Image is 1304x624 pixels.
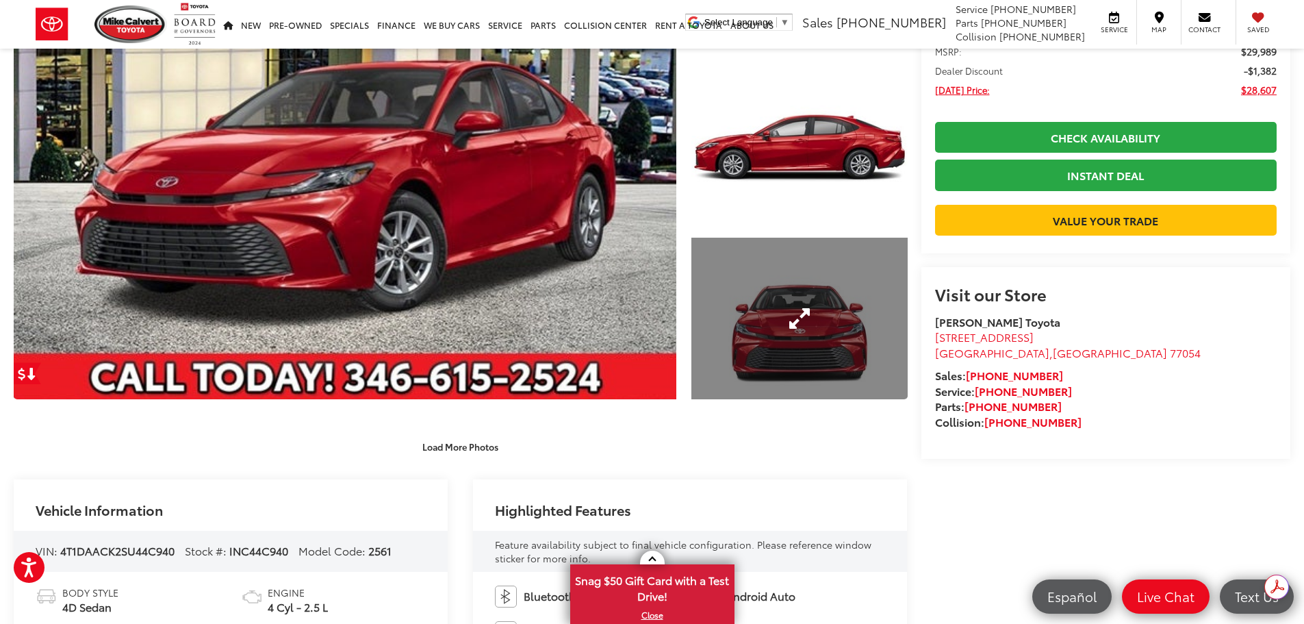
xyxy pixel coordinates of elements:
h2: Visit our Store [935,285,1277,303]
span: , [935,345,1201,360]
a: Español [1032,579,1112,614]
a: [PHONE_NUMBER] [975,383,1072,399]
span: Snag $50 Gift Card with a Test Drive! [572,566,733,608]
span: INC44C940 [229,542,288,558]
strong: Parts: [935,398,1062,414]
span: Feature availability subject to final vehicle configuration. Please reference window sticker for ... [495,538,871,565]
span: Español [1040,588,1103,605]
a: [PHONE_NUMBER] [964,398,1062,414]
a: Check Availability [935,122,1277,153]
span: 4D Sedan [62,599,118,615]
strong: Collision: [935,414,1082,429]
span: Saved [1243,25,1273,34]
img: Mike Calvert Toyota [94,5,167,43]
a: Expand Photo 3 [691,238,908,400]
span: 2561 [368,542,392,558]
span: Sales [802,13,833,31]
span: -$1,382 [1244,64,1277,77]
span: Dealer Discount [935,64,1003,77]
span: [GEOGRAPHIC_DATA] [1053,345,1167,360]
a: [PHONE_NUMBER] [966,367,1063,383]
span: Service [1099,25,1129,34]
strong: Service: [935,383,1072,399]
span: Parts [956,16,978,29]
span: MSRP: [935,45,962,58]
strong: [PERSON_NAME] Toyota [935,314,1060,329]
span: Contact [1188,25,1220,34]
a: Get Price Drop Alert [14,362,41,384]
span: $28,607 [1241,83,1277,97]
span: [PHONE_NUMBER] [999,29,1085,43]
span: Text Us [1228,588,1286,605]
span: Model Code: [298,542,366,558]
span: Android Auto [726,588,795,604]
a: [STREET_ADDRESS] [GEOGRAPHIC_DATA],[GEOGRAPHIC_DATA] 77054 [935,329,1201,360]
span: [PHONE_NUMBER] [836,13,946,31]
span: [DATE] Price: [935,83,990,97]
h2: Highlighted Features [495,502,631,517]
span: Live Chat [1130,588,1201,605]
span: [STREET_ADDRESS] [935,329,1034,345]
h2: Vehicle Information [36,502,163,517]
span: Collision [956,29,997,43]
span: [PHONE_NUMBER] [981,16,1066,29]
img: Bluetooth® [495,586,517,608]
a: Live Chat [1122,579,1210,614]
span: Body Style [62,586,118,599]
button: Load More Photos [413,434,508,458]
a: Text Us [1220,579,1294,614]
a: Instant Deal [935,160,1277,190]
a: Expand Photo 2 [691,68,908,230]
span: $29,989 [1241,45,1277,58]
span: Engine [268,586,328,599]
span: Bluetooth® [524,588,580,604]
span: VIN: [36,542,57,558]
span: Map [1144,25,1174,34]
span: Service [956,2,988,16]
span: 77054 [1170,345,1201,360]
span: ▼ [780,17,789,27]
span: 4T1DAACK2SU44C940 [60,542,175,558]
strong: Sales: [935,367,1063,383]
span: Stock #: [185,542,227,558]
span: [GEOGRAPHIC_DATA] [935,345,1049,360]
span: [PHONE_NUMBER] [990,2,1076,16]
span: 4 Cyl - 2.5 L [268,599,328,615]
a: Value Your Trade [935,205,1277,236]
a: [PHONE_NUMBER] [984,414,1082,429]
img: 2025 Toyota Camry SE [689,66,909,232]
